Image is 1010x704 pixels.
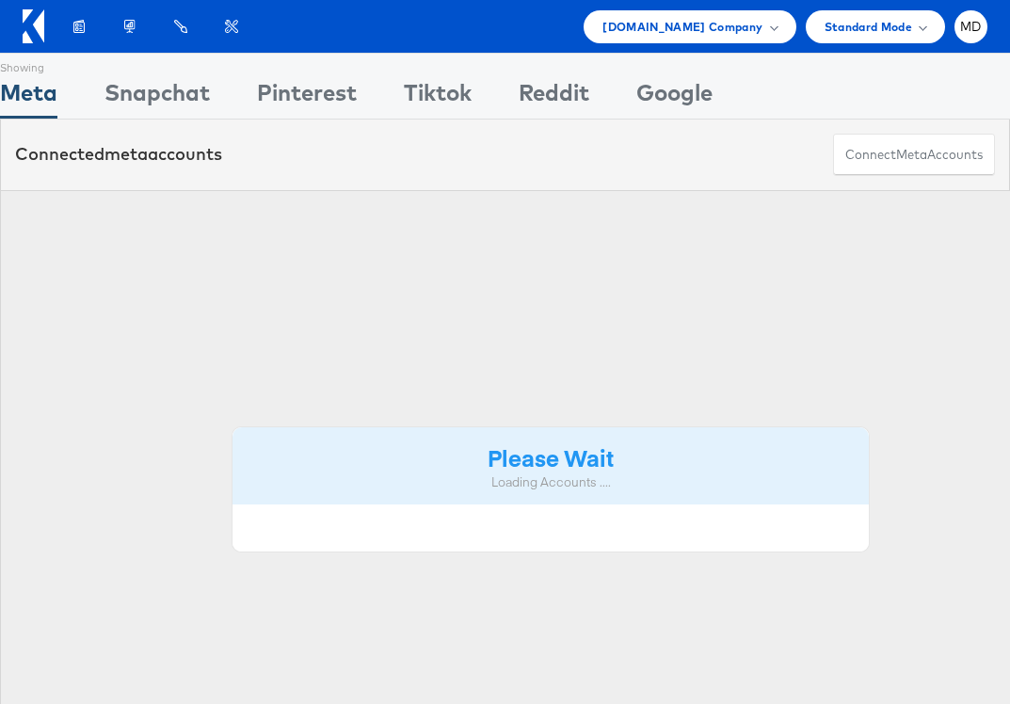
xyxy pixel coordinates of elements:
[488,441,614,472] strong: Please Wait
[15,142,222,167] div: Connected accounts
[825,17,912,37] span: Standard Mode
[896,146,927,164] span: meta
[257,76,357,119] div: Pinterest
[636,76,713,119] div: Google
[404,76,472,119] div: Tiktok
[960,21,982,33] span: MD
[247,473,855,491] div: Loading Accounts ....
[104,76,210,119] div: Snapchat
[519,76,589,119] div: Reddit
[602,17,762,37] span: [DOMAIN_NAME] Company
[833,134,995,176] button: ConnectmetaAccounts
[104,143,148,165] span: meta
